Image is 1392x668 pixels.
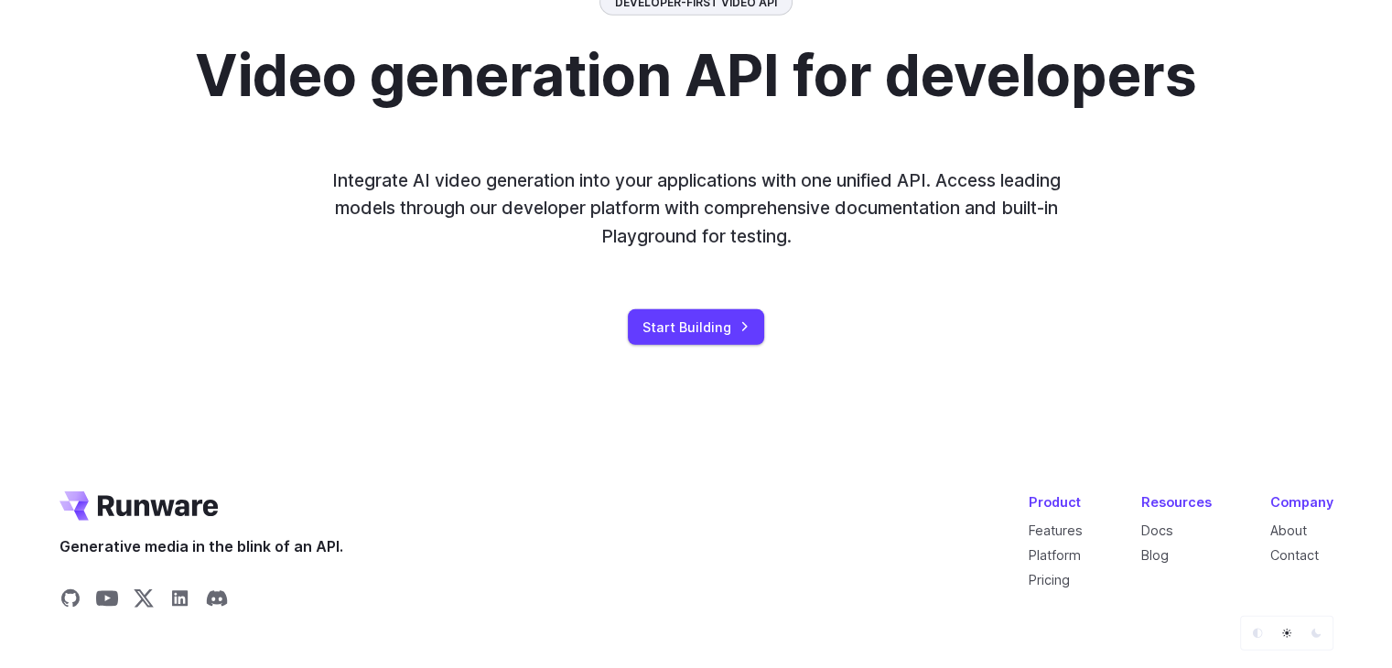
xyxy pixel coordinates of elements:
[1029,523,1083,538] a: Features
[316,167,1077,251] p: Integrate AI video generation into your applications with one unified API. Access leading models ...
[1245,620,1270,646] button: Default
[1274,620,1300,646] button: Light
[628,309,764,345] a: Start Building
[195,45,1197,108] h2: Video generation API for developers
[59,587,81,615] a: Share on GitHub
[1029,491,1083,512] div: Product
[169,587,191,615] a: Share on LinkedIn
[1141,491,1212,512] div: Resources
[133,587,155,615] a: Share on X
[1141,547,1169,563] a: Blog
[1270,491,1333,512] div: Company
[59,535,343,559] span: Generative media in the blink of an API.
[96,587,118,615] a: Share on YouTube
[1029,572,1070,587] a: Pricing
[1029,547,1081,563] a: Platform
[59,491,219,521] a: Go to /
[206,587,228,615] a: Share on Discord
[1303,620,1329,646] button: Dark
[1270,547,1319,563] a: Contact
[1240,616,1333,651] ul: Theme selector
[1141,523,1173,538] a: Docs
[1270,523,1307,538] a: About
